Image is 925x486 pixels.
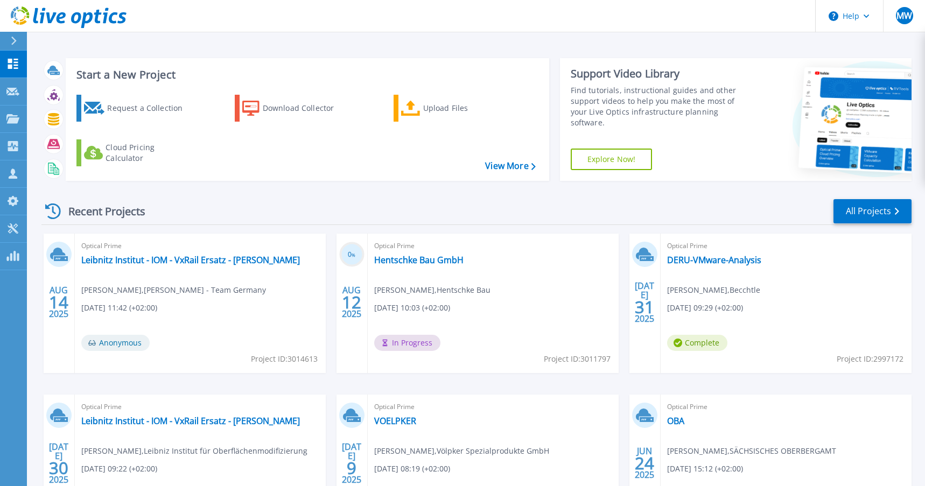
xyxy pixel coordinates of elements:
a: View More [485,161,535,171]
div: [DATE] 2025 [341,443,362,483]
span: [PERSON_NAME] , Hentschke Bau [374,284,490,296]
a: Request a Collection [76,95,197,122]
div: [DATE] 2025 [634,283,655,322]
span: 12 [342,298,361,307]
a: VOELPKER [374,415,416,426]
a: Upload Files [394,95,514,122]
div: Request a Collection [107,97,193,119]
span: 31 [635,302,654,312]
a: Explore Now! [571,149,653,170]
span: [PERSON_NAME] , Leibniz Institut für Oberflächenmodifizierung [81,445,307,457]
div: AUG 2025 [48,283,69,322]
div: AUG 2025 [341,283,362,322]
span: [DATE] 09:22 (+02:00) [81,463,157,475]
a: Download Collector [235,95,355,122]
span: 9 [347,463,356,473]
div: Support Video Library [571,67,749,81]
a: Leibnitz Institut - IOM - VxRail Ersatz - [PERSON_NAME] [81,415,300,426]
span: Optical Prime [667,240,905,252]
span: In Progress [374,335,440,351]
div: Recent Projects [41,198,160,224]
span: Optical Prime [81,240,319,252]
div: Find tutorials, instructional guides and other support videos to help you make the most of your L... [571,85,749,128]
span: Project ID: 2997172 [837,353,903,365]
span: [PERSON_NAME] , [PERSON_NAME] - Team Germany [81,284,266,296]
span: [DATE] 11:42 (+02:00) [81,302,157,314]
span: 14 [49,298,68,307]
h3: Start a New Project [76,69,535,81]
span: 24 [635,459,654,468]
a: Leibnitz Institut - IOM - VxRail Ersatz - [PERSON_NAME] [81,255,300,265]
span: Optical Prime [374,240,612,252]
div: Cloud Pricing Calculator [106,142,192,164]
span: [DATE] 08:19 (+02:00) [374,463,450,475]
span: Project ID: 3011797 [544,353,611,365]
span: [PERSON_NAME] , Becchtle [667,284,760,296]
span: Project ID: 3014613 [251,353,318,365]
div: Download Collector [263,97,349,119]
span: Optical Prime [667,401,905,413]
span: Anonymous [81,335,150,351]
a: All Projects [833,199,912,223]
span: Optical Prime [81,401,319,413]
div: JUN 2025 [634,443,655,483]
span: Complete [667,335,727,351]
span: [PERSON_NAME] , SÄCHSISCHES OBERBERGAMT [667,445,836,457]
h3: 0 [339,249,365,261]
div: Upload Files [423,97,509,119]
span: [DATE] 15:12 (+02:00) [667,463,743,475]
a: OBA [667,415,684,426]
a: Hentschke Bau GmbH [374,255,464,265]
span: [PERSON_NAME] , Völpker Spezialprodukte GmbH [374,445,549,457]
span: [DATE] 10:03 (+02:00) [374,302,450,314]
a: DERU-VMware-Analysis [667,255,761,265]
span: [DATE] 09:29 (+02:00) [667,302,743,314]
span: % [352,252,355,258]
span: 30 [49,463,68,473]
div: [DATE] 2025 [48,443,69,483]
span: Optical Prime [374,401,612,413]
a: Cloud Pricing Calculator [76,139,197,166]
span: MW [896,11,912,20]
